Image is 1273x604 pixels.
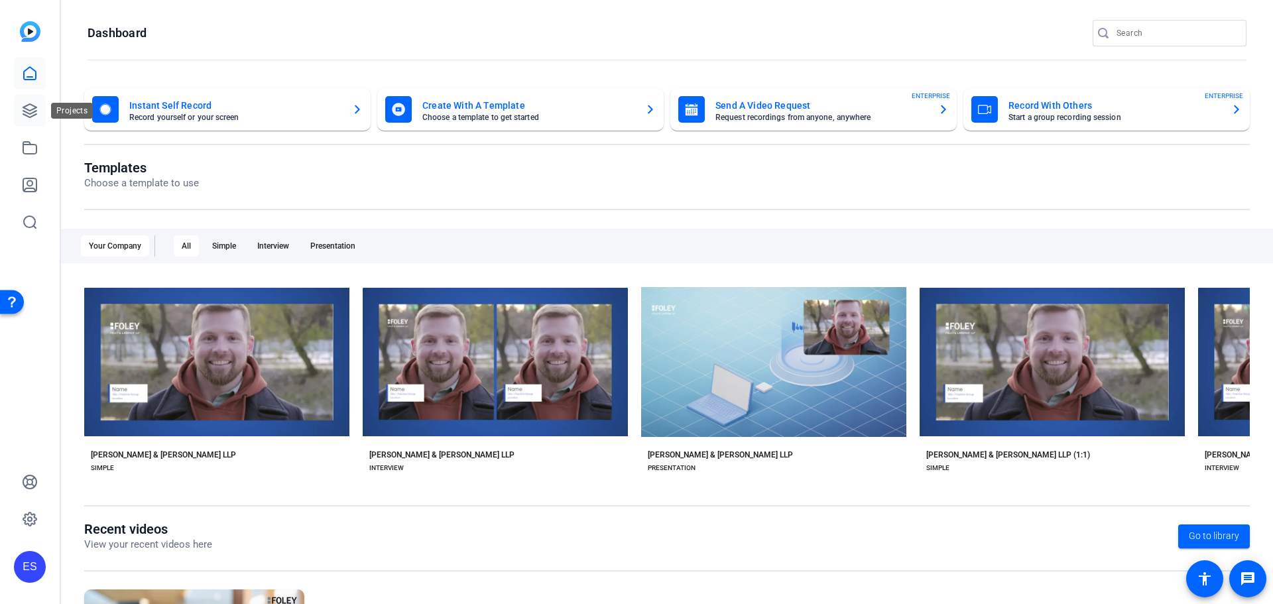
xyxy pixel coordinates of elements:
[129,97,341,113] mat-card-title: Instant Self Record
[302,235,363,257] div: Presentation
[1008,97,1221,113] mat-card-title: Record With Others
[670,88,957,131] button: Send A Video RequestRequest recordings from anyone, anywhereENTERPRISE
[1117,25,1236,41] input: Search
[14,551,46,583] div: ES
[1008,113,1221,121] mat-card-subtitle: Start a group recording session
[91,450,236,460] div: [PERSON_NAME] & [PERSON_NAME] LLP
[129,113,341,121] mat-card-subtitle: Record yourself or your screen
[648,450,793,460] div: [PERSON_NAME] & [PERSON_NAME] LLP
[369,463,404,473] div: INTERVIEW
[84,160,199,176] h1: Templates
[84,176,199,191] p: Choose a template to use
[88,25,147,41] h1: Dashboard
[1178,524,1250,548] a: Go to library
[249,235,297,257] div: Interview
[84,521,212,537] h1: Recent videos
[926,450,1090,460] div: [PERSON_NAME] & [PERSON_NAME] LLP (1:1)
[715,113,928,121] mat-card-subtitle: Request recordings from anyone, anywhere
[912,91,950,101] span: ENTERPRISE
[1205,91,1243,101] span: ENTERPRISE
[1240,571,1256,587] mat-icon: message
[20,21,40,42] img: blue-gradient.svg
[377,88,664,131] button: Create With A TemplateChoose a template to get started
[1205,463,1239,473] div: INTERVIEW
[648,463,696,473] div: PRESENTATION
[926,463,949,473] div: SIMPLE
[422,97,635,113] mat-card-title: Create With A Template
[369,450,515,460] div: [PERSON_NAME] & [PERSON_NAME] LLP
[715,97,928,113] mat-card-title: Send A Video Request
[84,537,212,552] p: View your recent videos here
[174,235,199,257] div: All
[91,463,114,473] div: SIMPLE
[84,88,371,131] button: Instant Self RecordRecord yourself or your screen
[81,235,149,257] div: Your Company
[963,88,1250,131] button: Record With OthersStart a group recording sessionENTERPRISE
[51,103,93,119] div: Projects
[1197,571,1213,587] mat-icon: accessibility
[422,113,635,121] mat-card-subtitle: Choose a template to get started
[1189,529,1239,543] span: Go to library
[204,235,244,257] div: Simple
